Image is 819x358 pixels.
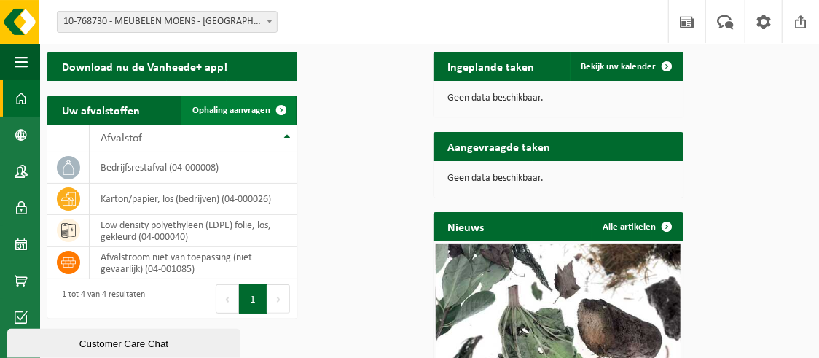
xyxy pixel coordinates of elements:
h2: Uw afvalstoffen [47,96,154,124]
td: karton/papier, los (bedrijven) (04-000026) [90,184,297,215]
span: 10-768730 - MEUBELEN MOENS - LONDERZEEL [58,12,277,32]
span: Bekijk uw kalender [581,62,657,71]
td: afvalstroom niet van toepassing (niet gevaarlijk) (04-001085) [90,247,297,279]
span: 10-768730 - MEUBELEN MOENS - LONDERZEEL [57,11,278,33]
a: Ophaling aanvragen [181,96,296,125]
td: low density polyethyleen (LDPE) folie, los, gekleurd (04-000040) [90,215,297,247]
td: bedrijfsrestafval (04-000008) [90,152,297,184]
a: Bekijk uw kalender [570,52,682,81]
a: Alle artikelen [592,212,682,241]
h2: Aangevraagde taken [434,132,565,160]
h2: Ingeplande taken [434,52,549,80]
h2: Nieuws [434,212,499,241]
span: Ophaling aanvragen [192,106,270,115]
button: 1 [239,284,267,314]
iframe: chat widget [7,326,243,358]
button: Next [267,284,290,314]
p: Geen data beschikbaar. [448,93,669,104]
h2: Download nu de Vanheede+ app! [47,52,242,80]
span: Afvalstof [101,133,142,144]
div: 1 tot 4 van 4 resultaten [55,283,145,315]
p: Geen data beschikbaar. [448,174,669,184]
button: Previous [216,284,239,314]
